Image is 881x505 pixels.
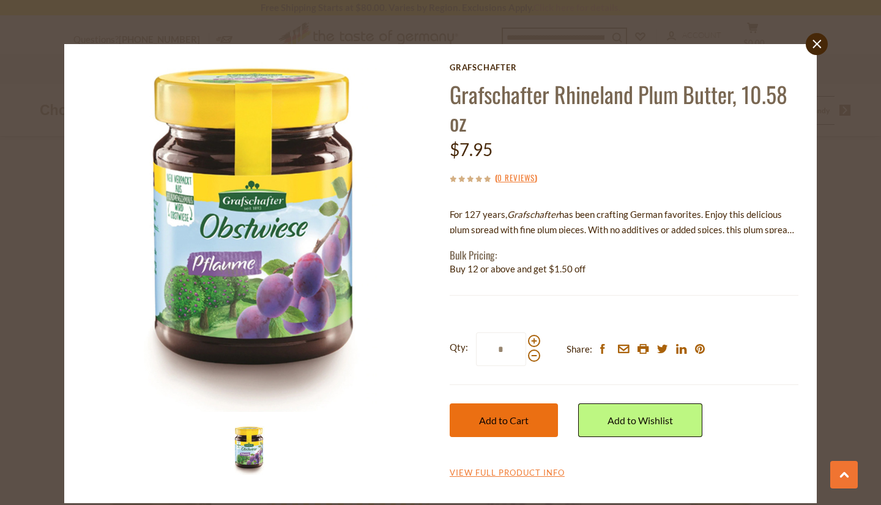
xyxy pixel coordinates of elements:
img: Grafschafter Rhineland Plum Butter, 10.58 oz [83,62,432,412]
a: View Full Product Info [450,468,565,479]
a: Grafschafter [450,62,798,72]
input: Qty: [476,332,526,366]
em: Grafschafter [507,209,559,220]
img: Grafschafter Rhineland Plum Butter, 10.58 oz [225,426,274,475]
li: Buy 12 or above and get $1.50 off [450,261,798,277]
button: Add to Cart [450,403,558,437]
h1: Bulk Pricing: [450,249,798,261]
span: Share: [567,342,592,357]
p: For 127 years, has been crafting German favorites. Enjoy this delicious plum spread with fine plu... [450,207,798,238]
strong: Qty: [450,340,468,355]
a: Grafschafter Rhineland Plum Butter, 10.58 oz [450,78,787,138]
a: Add to Wishlist [578,403,702,437]
a: 0 Reviews [497,171,535,185]
span: ( ) [495,171,537,184]
span: Add to Cart [479,414,529,426]
span: $7.95 [450,139,493,160]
